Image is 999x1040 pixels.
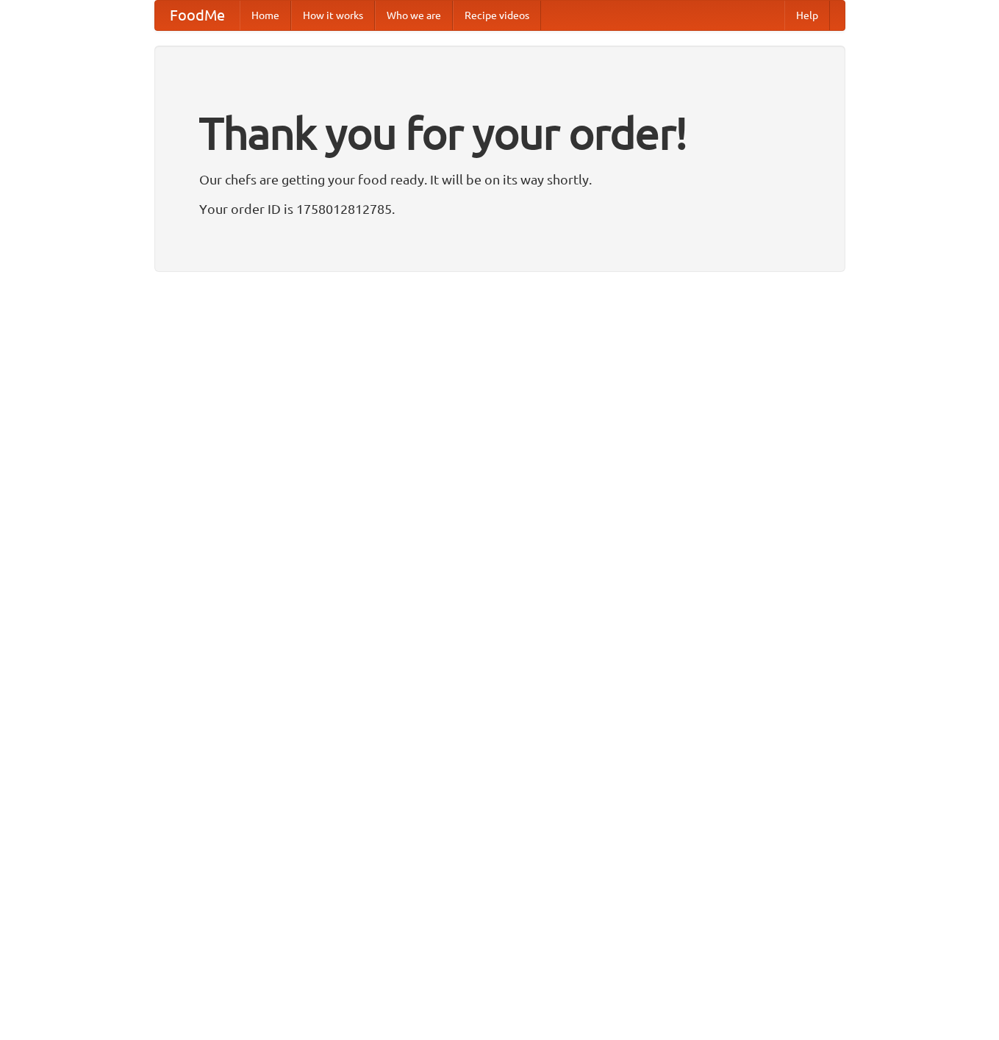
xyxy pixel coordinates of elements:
p: Our chefs are getting your food ready. It will be on its way shortly. [199,168,801,190]
a: Help [784,1,830,30]
a: Recipe videos [453,1,541,30]
a: How it works [291,1,375,30]
p: Your order ID is 1758012812785. [199,198,801,220]
a: Home [240,1,291,30]
a: FoodMe [155,1,240,30]
a: Who we are [375,1,453,30]
h1: Thank you for your order! [199,98,801,168]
